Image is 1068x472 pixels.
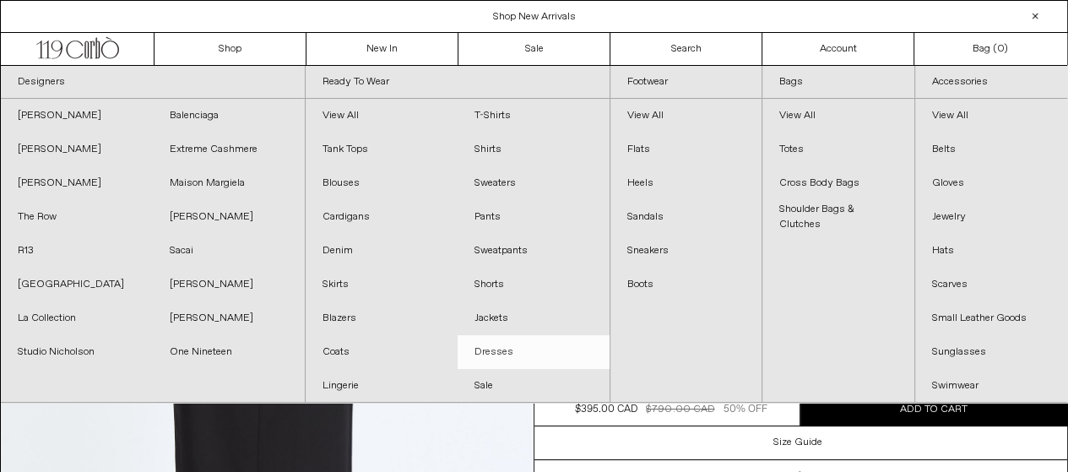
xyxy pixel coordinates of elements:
[155,33,306,65] a: Shop
[800,393,1067,426] button: Add to cart
[1,268,153,301] a: [GEOGRAPHIC_DATA]
[153,234,305,268] a: Sacai
[306,166,458,200] a: Blouses
[915,234,1067,268] a: Hats
[458,99,610,133] a: T-Shirts
[1,335,153,369] a: Studio Nicholson
[458,369,610,403] a: Sale
[762,33,914,65] a: Account
[915,369,1067,403] a: Swimwear
[1,234,153,268] a: R13
[773,437,822,448] h3: Size Guide
[458,234,610,268] a: Sweatpants
[306,133,458,166] a: Tank Tops
[306,99,458,133] a: View All
[1,166,153,200] a: [PERSON_NAME]
[915,335,1067,369] a: Sunglasses
[915,66,1067,99] a: Accessories
[153,200,305,234] a: [PERSON_NAME]
[306,200,458,234] a: Cardigans
[915,99,1067,133] a: View All
[306,33,458,65] a: New In
[458,200,610,234] a: Pants
[1,301,153,335] a: La Collection
[153,99,305,133] a: Balenciaga
[153,301,305,335] a: [PERSON_NAME]
[762,133,914,166] a: Totes
[915,301,1067,335] a: Small Leather Goods
[610,234,762,268] a: Sneakers
[306,335,458,369] a: Coats
[997,41,1008,57] span: )
[306,369,458,403] a: Lingerie
[610,66,762,99] a: Footwear
[915,200,1067,234] a: Jewelry
[610,268,762,301] a: Boots
[997,42,1004,56] span: 0
[458,133,610,166] a: Shirts
[458,166,610,200] a: Sweaters
[610,200,762,234] a: Sandals
[458,335,610,369] a: Dresses
[306,301,458,335] a: Blazers
[762,200,914,234] a: Shoulder Bags & Clutches
[914,33,1066,65] a: Bag ()
[153,335,305,369] a: One Nineteen
[762,99,914,133] a: View All
[1,200,153,234] a: The Row
[1,99,153,133] a: [PERSON_NAME]
[575,402,637,417] div: $395.00 CAD
[306,66,610,99] a: Ready To Wear
[610,99,762,133] a: View All
[915,133,1067,166] a: Belts
[646,402,714,417] div: $790.00 CAD
[153,268,305,301] a: [PERSON_NAME]
[610,133,762,166] a: Flats
[153,133,305,166] a: Extreme Cashmere
[458,33,610,65] a: Sale
[493,10,576,24] a: Shop New Arrivals
[915,166,1067,200] a: Gloves
[306,268,458,301] a: Skirts
[458,268,610,301] a: Shorts
[153,166,305,200] a: Maison Margiela
[1,66,305,99] a: Designers
[900,403,968,416] span: Add to cart
[610,166,762,200] a: Heels
[762,166,914,200] a: Cross Body Bags
[915,268,1067,301] a: Scarves
[306,234,458,268] a: Denim
[610,33,762,65] a: Search
[724,402,767,417] div: 50% OFF
[458,301,610,335] a: Jackets
[1,133,153,166] a: [PERSON_NAME]
[762,66,914,99] a: Bags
